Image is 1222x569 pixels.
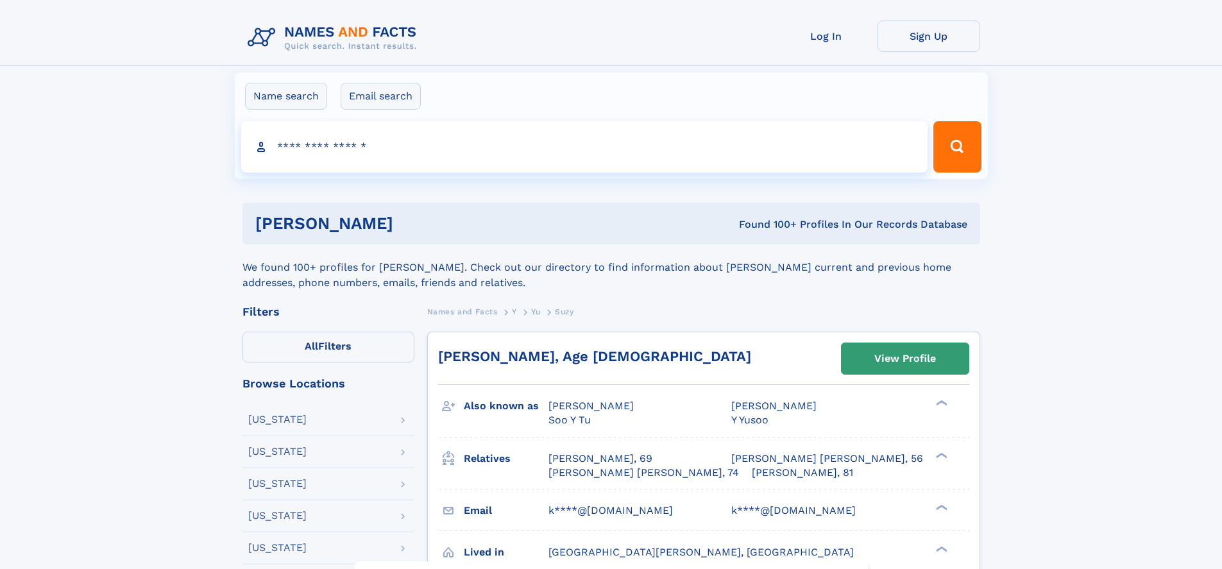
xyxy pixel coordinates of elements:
h3: Relatives [464,448,548,470]
span: All [305,340,318,352]
div: Filters [242,306,414,318]
h3: Also known as [464,395,548,417]
span: [PERSON_NAME] [548,400,634,412]
button: Search Button [933,121,981,173]
span: Yu [531,307,540,316]
h1: [PERSON_NAME] [255,216,566,232]
div: ❯ [933,545,948,553]
div: View Profile [874,344,936,373]
div: ❯ [933,503,948,511]
a: [PERSON_NAME], Age [DEMOGRAPHIC_DATA] [438,348,751,364]
a: View Profile [842,343,969,374]
div: [US_STATE] [248,414,307,425]
div: [US_STATE] [248,479,307,489]
input: search input [241,121,928,173]
a: Names and Facts [427,303,498,319]
div: We found 100+ profiles for [PERSON_NAME]. Check out our directory to find information about [PERS... [242,244,980,291]
div: [US_STATE] [248,511,307,521]
a: Log In [775,21,878,52]
div: [US_STATE] [248,446,307,457]
a: [PERSON_NAME], 81 [752,466,853,480]
span: Y [512,307,517,316]
div: ❯ [933,451,948,459]
span: [GEOGRAPHIC_DATA][PERSON_NAME], [GEOGRAPHIC_DATA] [548,546,854,558]
span: Suzy [555,307,573,316]
label: Filters [242,332,414,362]
a: Sign Up [878,21,980,52]
a: [PERSON_NAME], 69 [548,452,652,466]
span: [PERSON_NAME] [731,400,817,412]
span: Y Yusoo [731,414,768,426]
div: Found 100+ Profiles In Our Records Database [566,217,967,232]
div: ❯ [933,399,948,407]
div: Browse Locations [242,378,414,389]
a: Yu [531,303,540,319]
span: Soo Y Tu [548,414,591,426]
h3: Lived in [464,541,548,563]
img: Logo Names and Facts [242,21,427,55]
a: [PERSON_NAME] [PERSON_NAME], 74 [548,466,739,480]
div: [US_STATE] [248,543,307,553]
a: Y [512,303,517,319]
label: Name search [245,83,327,110]
label: Email search [341,83,421,110]
a: [PERSON_NAME] [PERSON_NAME], 56 [731,452,923,466]
h3: Email [464,500,548,522]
